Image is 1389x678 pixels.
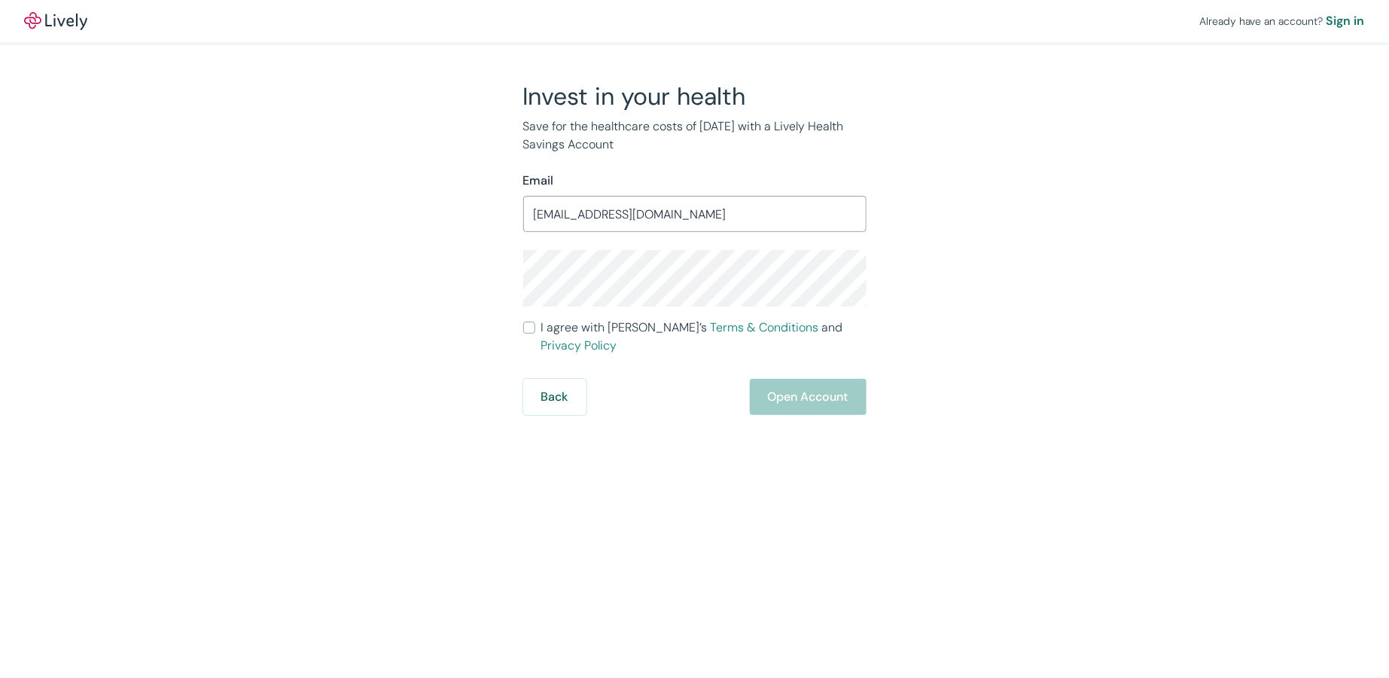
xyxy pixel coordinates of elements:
a: Terms & Conditions [711,319,819,335]
h2: Invest in your health [523,81,867,111]
span: I agree with [PERSON_NAME]’s and [541,319,867,355]
a: Sign in [1327,12,1365,30]
p: Save for the healthcare costs of [DATE] with a Lively Health Savings Account [523,118,867,154]
label: Email [523,172,554,190]
a: Privacy Policy [541,337,617,353]
div: Already have an account? [1199,12,1365,30]
a: LivelyLively [24,12,87,30]
img: Lively [24,12,87,30]
button: Back [523,379,586,415]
